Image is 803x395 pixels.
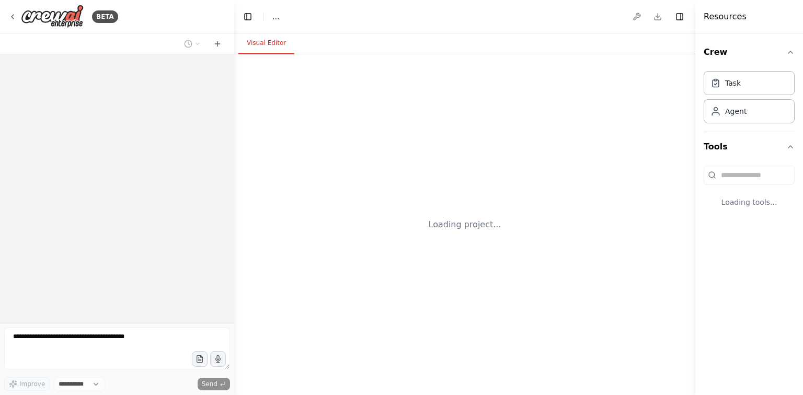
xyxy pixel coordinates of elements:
button: Hide right sidebar [672,9,687,24]
div: Loading project... [429,218,501,231]
div: Agent [725,106,747,117]
button: Crew [704,38,795,67]
img: Logo [21,5,84,28]
div: Crew [704,67,795,132]
span: Send [202,380,217,388]
div: Tools [704,161,795,224]
button: Start a new chat [209,38,226,50]
button: Tools [704,132,795,161]
button: Click to speak your automation idea [210,351,226,367]
button: Switch to previous chat [180,38,205,50]
span: ... [272,11,279,22]
span: Improve [19,380,45,388]
div: Task [725,78,741,88]
button: Improve [4,377,50,391]
h4: Resources [704,10,747,23]
button: Send [198,378,230,390]
div: Loading tools... [704,189,795,216]
button: Upload files [192,351,208,367]
button: Hide left sidebar [240,9,255,24]
button: Visual Editor [238,32,294,54]
nav: breadcrumb [272,11,279,22]
div: BETA [92,10,118,23]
